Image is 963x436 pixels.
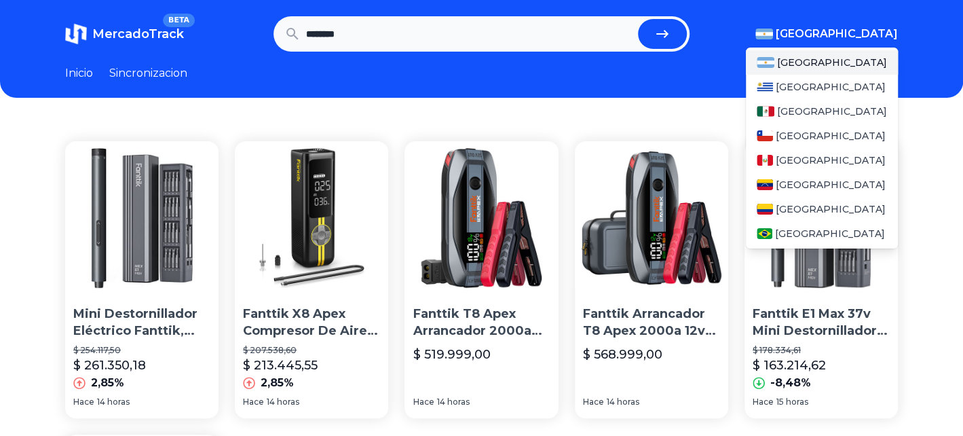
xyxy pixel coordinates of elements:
[583,345,662,364] p: $ 568.999,00
[413,345,490,364] p: $ 519.999,00
[746,221,898,246] a: Brasil[GEOGRAPHIC_DATA]
[65,23,87,45] img: MercadoTrack
[770,375,811,391] p: -8,48%
[777,105,887,118] span: [GEOGRAPHIC_DATA]
[243,397,264,407] span: Hace
[776,178,886,192] span: [GEOGRAPHIC_DATA]
[607,397,639,407] span: 14 horas
[404,141,558,295] img: Fanttik T8 Apex Arrancador 2000a 20000mah Ews
[73,306,210,340] p: Mini Destornillador Eléctrico Fanttik, Juego De Destornillad
[777,56,887,69] span: [GEOGRAPHIC_DATA]
[757,155,773,166] img: Peru
[776,153,886,167] span: [GEOGRAPHIC_DATA]
[744,141,898,295] img: Fanttik E1 Max 37v Mini Destornillador Eléctrico, Juego De
[243,345,380,356] p: $ 207.538,60
[92,26,184,41] span: MercadoTrack
[583,397,604,407] span: Hace
[757,130,773,141] img: Chile
[757,204,773,215] img: Colombia
[436,397,469,407] span: 14 horas
[267,397,299,407] span: 14 horas
[755,26,898,42] button: [GEOGRAPHIC_DATA]
[757,179,773,190] img: Venezuela
[753,356,826,375] p: $ 163.214,62
[746,172,898,197] a: Venezuela[GEOGRAPHIC_DATA]
[575,141,728,418] a: Fanttik Arrancador T8 Apex 2000a 12v Carga Rápida EwsFanttik Arrancador T8 Apex 2000a 12v Carga R...
[583,306,720,340] p: Fanttik Arrancador T8 Apex 2000a 12v Carga Rápida Ews
[753,345,890,356] p: $ 178.334,61
[757,57,774,68] img: Argentina
[163,14,195,27] span: BETA
[776,397,808,407] span: 15 horas
[776,129,886,143] span: [GEOGRAPHIC_DATA]
[404,141,558,418] a: Fanttik T8 Apex Arrancador 2000a 20000mah EwsFanttik T8 Apex Arrancador 2000a 20000mah Ews$ 519.9...
[746,50,898,75] a: Argentina[GEOGRAPHIC_DATA]
[746,75,898,99] a: Uruguay[GEOGRAPHIC_DATA]
[775,227,885,240] span: [GEOGRAPHIC_DATA]
[776,202,886,216] span: [GEOGRAPHIC_DATA]
[746,148,898,172] a: Peru[GEOGRAPHIC_DATA]
[73,356,146,375] p: $ 261.350,18
[776,80,886,94] span: [GEOGRAPHIC_DATA]
[91,375,124,391] p: 2,85%
[757,106,774,117] img: Mexico
[97,397,130,407] span: 14 horas
[753,306,890,340] p: Fanttik E1 Max 37v Mini Destornillador Eléctrico, Juego De
[109,65,187,81] a: Sincronizacion
[746,124,898,148] a: Chile[GEOGRAPHIC_DATA]
[73,345,210,356] p: $ 254.117,50
[413,397,434,407] span: Hace
[261,375,294,391] p: 2,85%
[65,65,93,81] a: Inicio
[755,29,773,39] img: Argentina
[235,141,388,418] a: Fanttik X8 Apex Compresor De Aire Portátil Para Inflar 2 DeFanttik X8 Apex Compresor De Aire Port...
[65,141,219,418] a: Mini Destornillador Eléctrico Fanttik, Juego De DestornilladMini Destornillador Eléctrico Fanttik...
[243,356,318,375] p: $ 213.445,55
[757,228,772,239] img: Brasil
[776,26,898,42] span: [GEOGRAPHIC_DATA]
[413,306,550,340] p: Fanttik T8 Apex Arrancador 2000a 20000mah Ews
[757,81,773,92] img: Uruguay
[73,397,94,407] span: Hace
[753,397,774,407] span: Hace
[65,23,184,45] a: MercadoTrackBETA
[65,141,219,295] img: Mini Destornillador Eléctrico Fanttik, Juego De Destornillad
[746,99,898,124] a: Mexico[GEOGRAPHIC_DATA]
[575,141,728,295] img: Fanttik Arrancador T8 Apex 2000a 12v Carga Rápida Ews
[243,306,380,340] p: Fanttik X8 Apex Compresor De Aire Portátil Para Inflar 2 De
[744,141,898,418] a: Fanttik E1 Max 37v Mini Destornillador Eléctrico, Juego DeFanttik E1 Max 37v Mini Destornillador ...
[235,141,388,295] img: Fanttik X8 Apex Compresor De Aire Portátil Para Inflar 2 De
[746,197,898,221] a: Colombia[GEOGRAPHIC_DATA]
